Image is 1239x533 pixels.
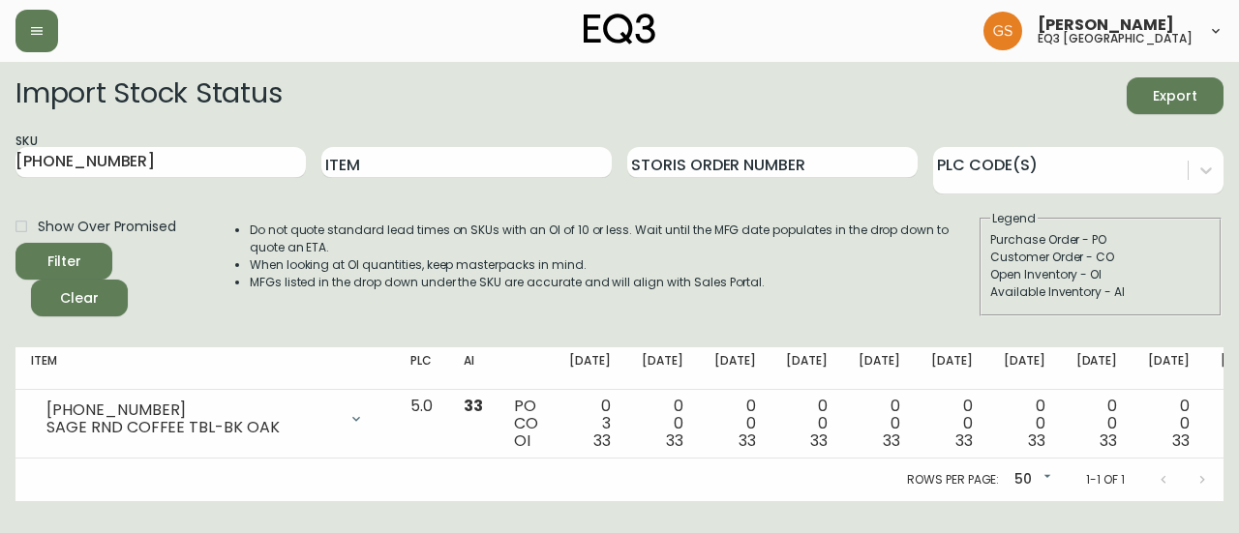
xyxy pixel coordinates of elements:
th: [DATE] [699,347,771,390]
div: SAGE RND COFFEE TBL-BK OAK [46,419,337,436]
li: When looking at OI quantities, keep masterpacks in mind. [250,256,978,274]
div: 0 0 [931,398,973,450]
li: MFGs listed in the drop down under the SKU are accurate and will align with Sales Portal. [250,274,978,291]
div: Filter [47,250,81,274]
button: Export [1127,77,1224,114]
th: [DATE] [843,347,916,390]
div: 0 0 [642,398,683,450]
div: 0 3 [569,398,611,450]
div: 0 0 [1148,398,1190,450]
span: 33 [883,429,900,452]
th: [DATE] [554,347,626,390]
th: [DATE] [1061,347,1133,390]
div: 0 0 [786,398,828,450]
span: [PERSON_NAME] [1038,17,1174,33]
div: PO CO [514,398,538,450]
th: [DATE] [1133,347,1205,390]
div: [PHONE_NUMBER] [46,401,337,419]
th: PLC [395,347,448,390]
div: Available Inventory - AI [990,283,1211,301]
th: AI [448,347,499,390]
span: Show Over Promised [38,217,176,237]
span: 33 [1172,429,1190,452]
div: Customer Order - CO [990,249,1211,266]
span: 33 [739,429,756,452]
span: 33 [593,429,611,452]
legend: Legend [990,210,1038,227]
div: 0 0 [714,398,756,450]
h2: Import Stock Status [15,77,282,114]
th: Item [15,347,395,390]
div: 0 0 [1076,398,1118,450]
th: [DATE] [771,347,843,390]
span: Clear [46,286,112,311]
div: 50 [1007,464,1055,496]
th: [DATE] [916,347,988,390]
span: 33 [666,429,683,452]
p: Rows per page: [907,471,999,489]
span: 33 [1100,429,1117,452]
button: Filter [15,243,112,280]
span: OI [514,429,530,452]
span: 33 [464,395,483,417]
th: [DATE] [988,347,1061,390]
th: [DATE] [626,347,699,390]
td: 5.0 [395,390,448,459]
img: logo [584,14,655,44]
div: Purchase Order - PO [990,231,1211,249]
div: [PHONE_NUMBER]SAGE RND COFFEE TBL-BK OAK [31,398,379,440]
div: Open Inventory - OI [990,266,1211,283]
button: Clear [31,280,128,316]
span: 33 [1028,429,1045,452]
span: 33 [955,429,973,452]
p: 1-1 of 1 [1086,471,1125,489]
span: Export [1142,84,1208,108]
div: 0 0 [859,398,900,450]
span: 33 [810,429,828,452]
img: 6b403d9c54a9a0c30f681d41f5fc2571 [983,12,1022,50]
h5: eq3 [GEOGRAPHIC_DATA] [1038,33,1193,44]
li: Do not quote standard lead times on SKUs with an OI of 10 or less. Wait until the MFG date popula... [250,222,978,256]
div: 0 0 [1004,398,1045,450]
